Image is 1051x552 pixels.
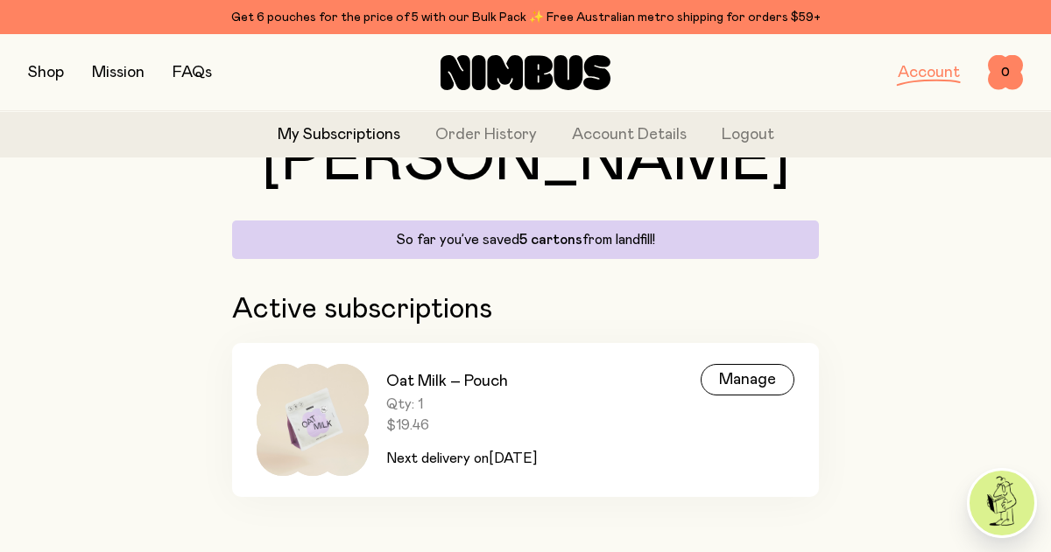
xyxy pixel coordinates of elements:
[92,65,145,80] a: Mission
[722,123,774,147] button: Logout
[519,233,582,247] span: 5 cartons
[386,395,537,413] span: Qty: 1
[278,123,400,147] a: My Subscriptions
[232,294,819,325] h2: Active subscriptions
[386,416,537,434] span: $19.46
[243,231,808,248] p: So far you’ve saved from landfill!
[970,471,1034,535] img: agent
[701,364,794,395] div: Manage
[572,123,687,147] a: Account Details
[28,7,1023,28] div: Get 6 pouches for the price of 5 with our Bulk Pack ✨ Free Australian metro shipping for orders $59+
[988,55,1023,90] button: 0
[232,129,819,192] h1: [PERSON_NAME]
[386,371,537,392] h3: Oat Milk – Pouch
[435,123,537,147] a: Order History
[898,65,960,80] a: Account
[489,451,537,465] span: [DATE]
[386,448,537,469] p: Next delivery on
[232,343,819,497] a: Oat Milk – PouchQty: 1$19.46Next delivery on[DATE]Manage
[173,65,212,80] a: FAQs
